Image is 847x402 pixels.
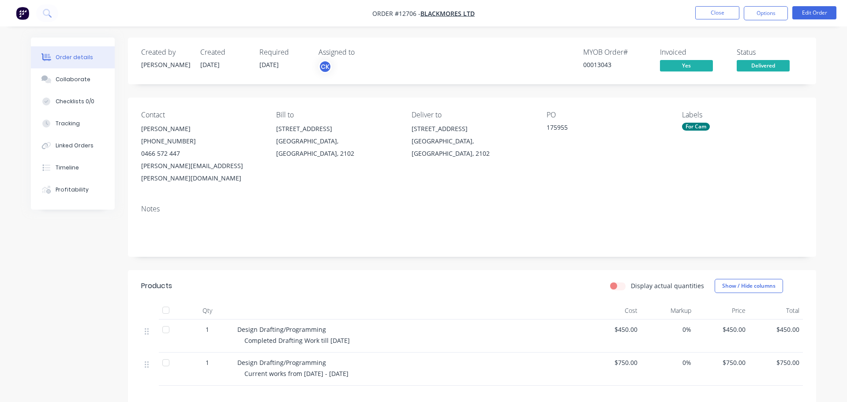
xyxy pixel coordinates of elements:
[590,358,637,367] span: $750.00
[56,53,93,61] div: Order details
[792,6,836,19] button: Edit Order
[141,281,172,291] div: Products
[590,325,637,334] span: $450.00
[737,60,790,73] button: Delivered
[259,48,308,56] div: Required
[141,160,262,184] div: [PERSON_NAME][EMAIL_ADDRESS][PERSON_NAME][DOMAIN_NAME]
[645,358,692,367] span: 0%
[631,281,704,290] label: Display actual quantities
[31,68,115,90] button: Collaborate
[237,325,326,334] span: Design Drafting/Programming
[587,302,641,319] div: Cost
[141,205,803,213] div: Notes
[31,90,115,113] button: Checklists 0/0
[31,135,115,157] button: Linked Orders
[319,48,407,56] div: Assigned to
[641,302,695,319] div: Markup
[660,60,713,71] span: Yes
[412,111,532,119] div: Deliver to
[56,98,94,105] div: Checklists 0/0
[583,48,649,56] div: MYOB Order #
[583,60,649,69] div: 00013043
[206,358,209,367] span: 1
[141,111,262,119] div: Contact
[737,60,790,71] span: Delivered
[749,302,803,319] div: Total
[695,6,739,19] button: Close
[715,279,783,293] button: Show / Hide columns
[206,325,209,334] span: 1
[412,135,532,160] div: [GEOGRAPHIC_DATA], [GEOGRAPHIC_DATA], 2102
[753,358,800,367] span: $750.00
[141,135,262,147] div: [PHONE_NUMBER]
[372,9,420,18] span: Order #12706 -
[276,111,397,119] div: Bill to
[141,123,262,184] div: [PERSON_NAME][PHONE_NUMBER]0466 572 447[PERSON_NAME][EMAIL_ADDRESS][PERSON_NAME][DOMAIN_NAME]
[141,48,190,56] div: Created by
[547,111,667,119] div: PO
[547,123,657,135] div: 175955
[698,358,746,367] span: $750.00
[200,60,220,69] span: [DATE]
[237,358,326,367] span: Design Drafting/Programming
[645,325,692,334] span: 0%
[31,179,115,201] button: Profitability
[56,142,94,150] div: Linked Orders
[141,123,262,135] div: [PERSON_NAME]
[244,369,349,378] span: Current works from [DATE] - [DATE]
[276,123,397,160] div: [STREET_ADDRESS][GEOGRAPHIC_DATA], [GEOGRAPHIC_DATA], 2102
[682,123,710,131] div: For Cam
[181,302,234,319] div: Qty
[420,9,475,18] a: Blackmores Ltd
[244,336,350,345] span: Completed Drafting Work till [DATE]
[31,113,115,135] button: Tracking
[31,157,115,179] button: Timeline
[698,325,746,334] span: $450.00
[319,60,332,73] button: CK
[682,111,803,119] div: Labels
[660,48,726,56] div: Invoiced
[56,75,90,83] div: Collaborate
[56,120,80,128] div: Tracking
[695,302,749,319] div: Price
[259,60,279,69] span: [DATE]
[56,164,79,172] div: Timeline
[141,147,262,160] div: 0466 572 447
[753,325,800,334] span: $450.00
[276,135,397,160] div: [GEOGRAPHIC_DATA], [GEOGRAPHIC_DATA], 2102
[141,60,190,69] div: [PERSON_NAME]
[56,186,89,194] div: Profitability
[31,46,115,68] button: Order details
[200,48,249,56] div: Created
[412,123,532,160] div: [STREET_ADDRESS][GEOGRAPHIC_DATA], [GEOGRAPHIC_DATA], 2102
[412,123,532,135] div: [STREET_ADDRESS]
[737,48,803,56] div: Status
[16,7,29,20] img: Factory
[276,123,397,135] div: [STREET_ADDRESS]
[744,6,788,20] button: Options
